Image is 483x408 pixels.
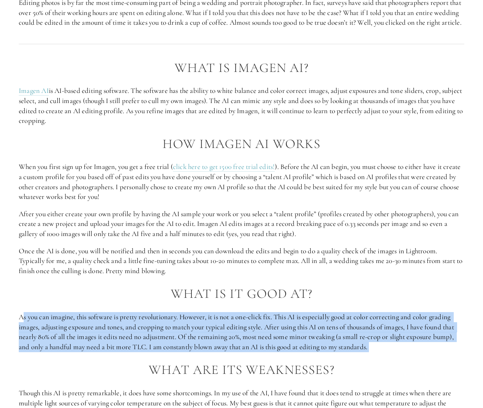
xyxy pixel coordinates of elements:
p: After you either create your own profile by having the AI sample your work or you select a “talen... [19,209,464,239]
h2: What is Imagen AI? [19,61,464,75]
h2: How Imagen AI Works [19,137,464,151]
a: click here to get 1500 free trial edits! [173,162,275,172]
p: When you first sign up for Imagen, you get a free trial ( ). Before the AI can begin, you must ch... [19,162,464,202]
p: As you can imagine, this software is pretty revolutionary. However, it is not a one-click fix. Th... [19,312,464,352]
h2: What are its weaknesses? [19,363,464,377]
p: Once the AI is done, you will be notified and then in seconds you can download the edits and begi... [19,246,464,276]
h2: What is it good at? [19,287,464,301]
a: Imagen AI [19,86,49,96]
p: is AI-based editing software. The software has the ability to white balance and color correct ima... [19,86,464,126]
